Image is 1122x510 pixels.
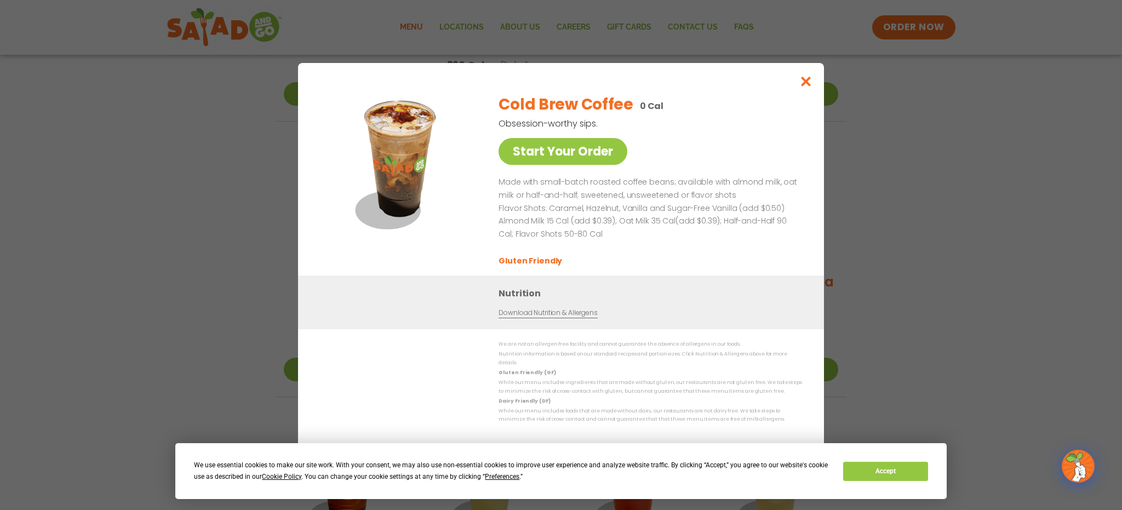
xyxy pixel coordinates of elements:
[499,202,798,215] p: Flavor Shots: Caramel, Hazelnut, Vanilla and Sugar-Free Vanilla (add $0.50)
[843,462,928,481] button: Accept
[485,473,519,480] span: Preferences
[640,99,663,113] p: 0 Cal
[499,138,627,165] a: Start Your Order
[499,93,633,116] h2: Cold Brew Coffee
[788,63,824,100] button: Close modal
[499,350,802,367] p: Nutrition information is based on our standard recipes and portion sizes. Click Nutrition & Aller...
[499,307,597,318] a: Download Nutrition & Allergens
[323,85,476,238] img: Featured product photo for Cold Brew Coffee
[499,215,798,241] p: Almond Milk 15 Cal (add $0.39); Oat Milk 35 Cal(add $0.39); Half-and-Half 90 Cal; Flavor Shots 50...
[194,460,830,483] div: We use essential cookies to make our site work. With your consent, we may also use non-essential ...
[499,176,798,202] p: Made with small-batch roasted coffee beans; available with almond milk, oat milk or half-and-half...
[499,255,564,266] li: Gluten Friendly
[1063,451,1094,482] img: wpChatIcon
[175,443,947,499] div: Cookie Consent Prompt
[499,286,808,300] h3: Nutrition
[499,407,802,424] p: While our menu includes foods that are made without dairy, our restaurants are not dairy free. We...
[499,369,556,376] strong: Gluten Friendly (GF)
[499,117,745,130] p: Obsession-worthy sips.
[262,473,301,480] span: Cookie Policy
[499,379,802,396] p: While our menu includes ingredients that are made without gluten, our restaurants are not gluten ...
[499,397,550,404] strong: Dairy Friendly (DF)
[499,340,802,348] p: We are not an allergen free facility and cannot guarantee the absence of allergens in our foods.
